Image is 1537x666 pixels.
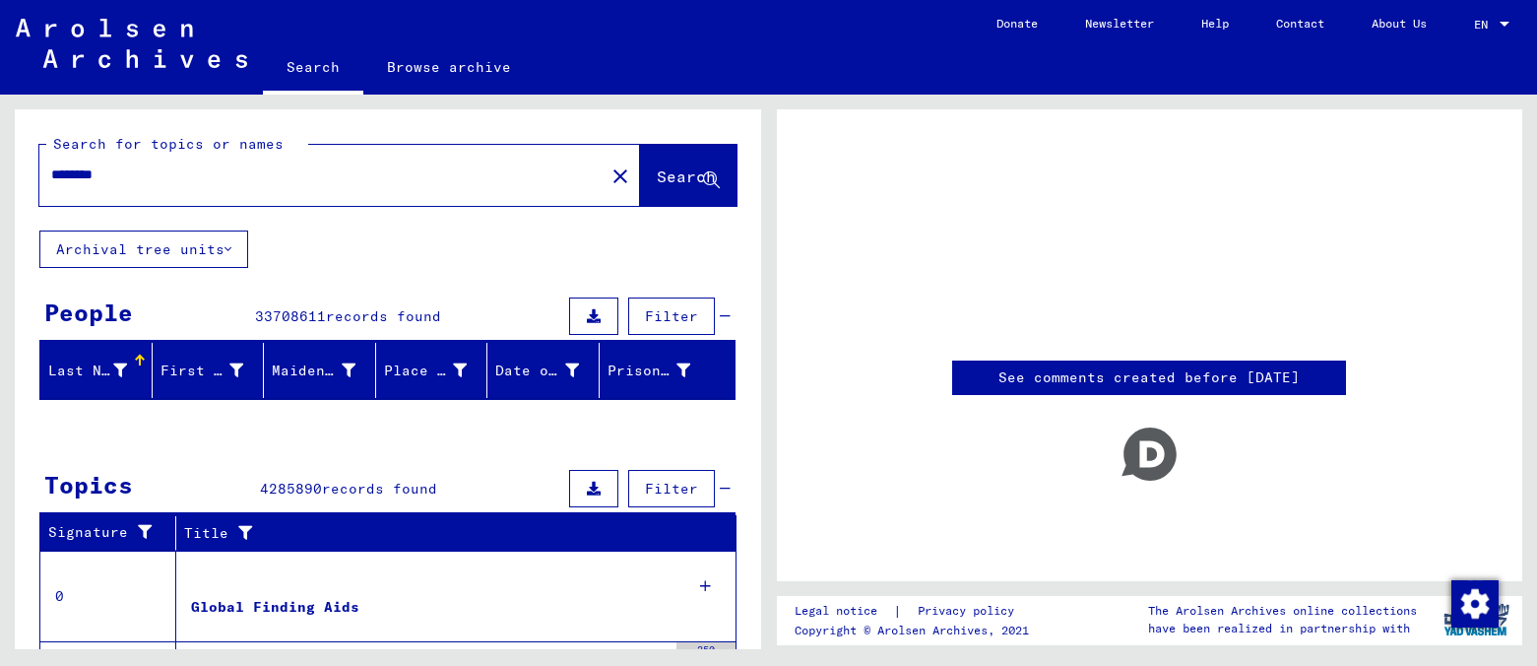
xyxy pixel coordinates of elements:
[998,367,1300,388] a: See comments created before [DATE]
[1451,580,1499,628] img: Change consent
[53,135,284,153] mat-label: Search for topics or names
[600,343,735,398] mat-header-cell: Prisoner #
[608,165,632,188] mat-icon: close
[608,355,716,386] div: Prisoner #
[272,355,380,386] div: Maiden Name
[495,361,579,381] div: Date of Birth
[487,343,600,398] mat-header-cell: Date of Birth
[160,355,269,386] div: First Name
[39,231,248,268] button: Archival tree units
[640,145,736,206] button: Search
[48,517,180,549] div: Signature
[657,166,716,186] span: Search
[363,43,535,91] a: Browse archive
[255,307,326,325] span: 33708611
[384,355,492,386] div: Place of Birth
[645,480,698,498] span: Filter
[601,156,640,195] button: Clear
[384,361,468,381] div: Place of Birth
[48,522,160,543] div: Signature
[184,517,717,549] div: Title
[191,597,359,618] div: Global Finding Aids
[645,307,698,325] span: Filter
[272,361,355,381] div: Maiden Name
[160,361,244,381] div: First Name
[40,343,153,398] mat-header-cell: Last Name
[376,343,488,398] mat-header-cell: Place of Birth
[608,361,691,381] div: Prisoner #
[263,43,363,95] a: Search
[1474,18,1496,32] span: EN
[628,298,715,335] button: Filter
[44,295,133,330] div: People
[495,355,604,386] div: Date of Birth
[326,307,441,325] span: records found
[16,19,247,68] img: Arolsen_neg.svg
[1440,595,1513,644] img: yv_logo.png
[628,470,715,507] button: Filter
[153,343,265,398] mat-header-cell: First Name
[264,343,376,398] mat-header-cell: Maiden Name
[260,480,322,498] span: 4285890
[44,467,133,502] div: Topics
[48,361,127,381] div: Last Name
[1148,602,1417,620] p: The Arolsen Archives online collections
[795,601,1038,622] div: |
[48,355,152,386] div: Last Name
[795,622,1038,639] p: Copyright © Arolsen Archives, 2021
[40,551,176,641] td: 0
[184,523,697,544] div: Title
[795,601,893,622] a: Legal notice
[676,642,736,662] div: 350
[1148,620,1417,637] p: have been realized in partnership with
[902,601,1038,622] a: Privacy policy
[322,480,437,498] span: records found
